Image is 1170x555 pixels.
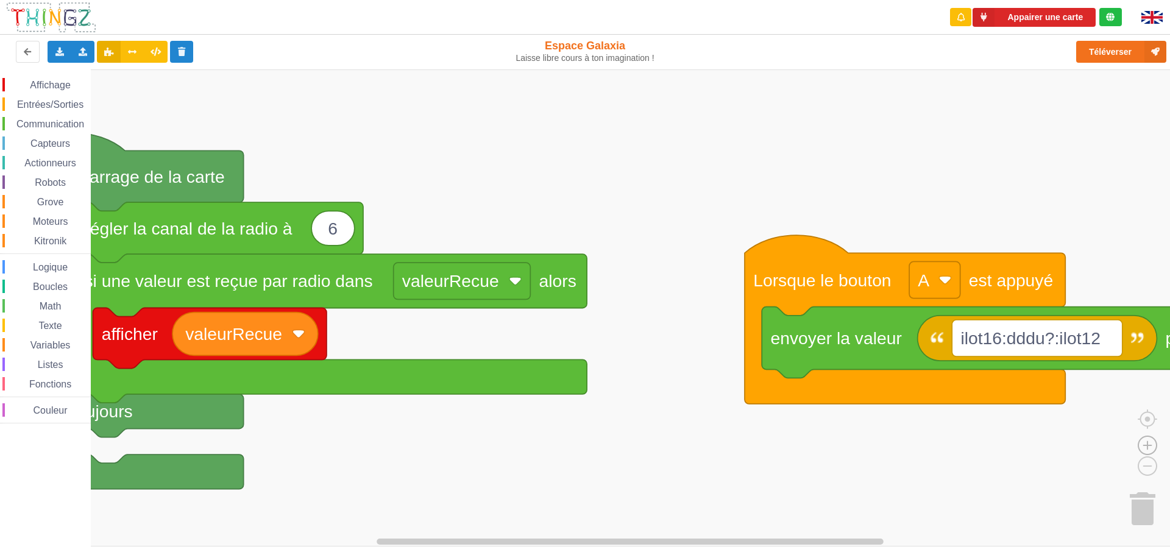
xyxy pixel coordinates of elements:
[30,167,225,186] text: Au démarrage de la carte
[973,8,1096,27] button: Appairer une carte
[102,324,158,344] text: afficher
[32,405,69,415] span: Couleur
[185,324,282,344] text: valeurRecue
[328,219,338,238] text: 6
[29,138,72,149] span: Capteurs
[539,271,576,291] text: alors
[29,340,73,350] span: Variables
[28,80,72,90] span: Affichage
[402,271,499,291] text: valeurRecue
[753,270,891,289] text: Lorsque le bouton
[1076,41,1166,63] button: Téléverser
[33,177,68,188] span: Robots
[35,197,66,207] span: Grove
[84,219,292,238] text: régler la canal de la radio à
[31,281,69,292] span: Boucles
[483,39,687,63] div: Espace Galaxia
[37,320,63,331] span: Texte
[1141,11,1163,24] img: gb.png
[36,359,65,370] span: Listes
[5,1,97,34] img: thingz_logo.png
[1099,8,1122,26] div: Tu es connecté au serveur de création de Thingz
[15,119,86,129] span: Communication
[38,301,63,311] span: Math
[15,99,85,110] span: Entrées/Sorties
[27,379,73,389] span: Fonctions
[23,158,78,168] span: Actionneurs
[770,328,901,348] text: envoyer la valeur
[84,271,372,291] text: si une valeur est reçue par radio dans
[918,270,929,289] text: A
[30,401,133,421] text: Pour toujours
[960,328,1101,348] text: ilot16:dddu?:ilot12
[32,236,68,246] span: Kitronik
[969,270,1053,289] text: est appuyé
[483,53,687,63] div: Laisse libre cours à ton imagination !
[31,216,70,227] span: Moteurs
[31,262,69,272] span: Logique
